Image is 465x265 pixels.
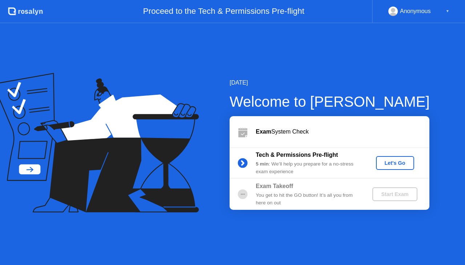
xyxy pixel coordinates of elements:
[256,192,360,207] div: You get to hit the GO button! It’s all you from here on out
[230,78,430,87] div: [DATE]
[256,160,360,175] div: : We’ll help you prepare for a no-stress exam experience
[256,129,271,135] b: Exam
[256,161,269,167] b: 5 min
[372,187,417,201] button: Start Exam
[376,156,414,170] button: Let's Go
[446,7,449,16] div: ▼
[379,160,411,166] div: Let's Go
[256,152,338,158] b: Tech & Permissions Pre-flight
[256,127,429,136] div: System Check
[256,183,293,189] b: Exam Takeoff
[375,191,414,197] div: Start Exam
[400,7,431,16] div: Anonymous
[230,91,430,113] div: Welcome to [PERSON_NAME]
